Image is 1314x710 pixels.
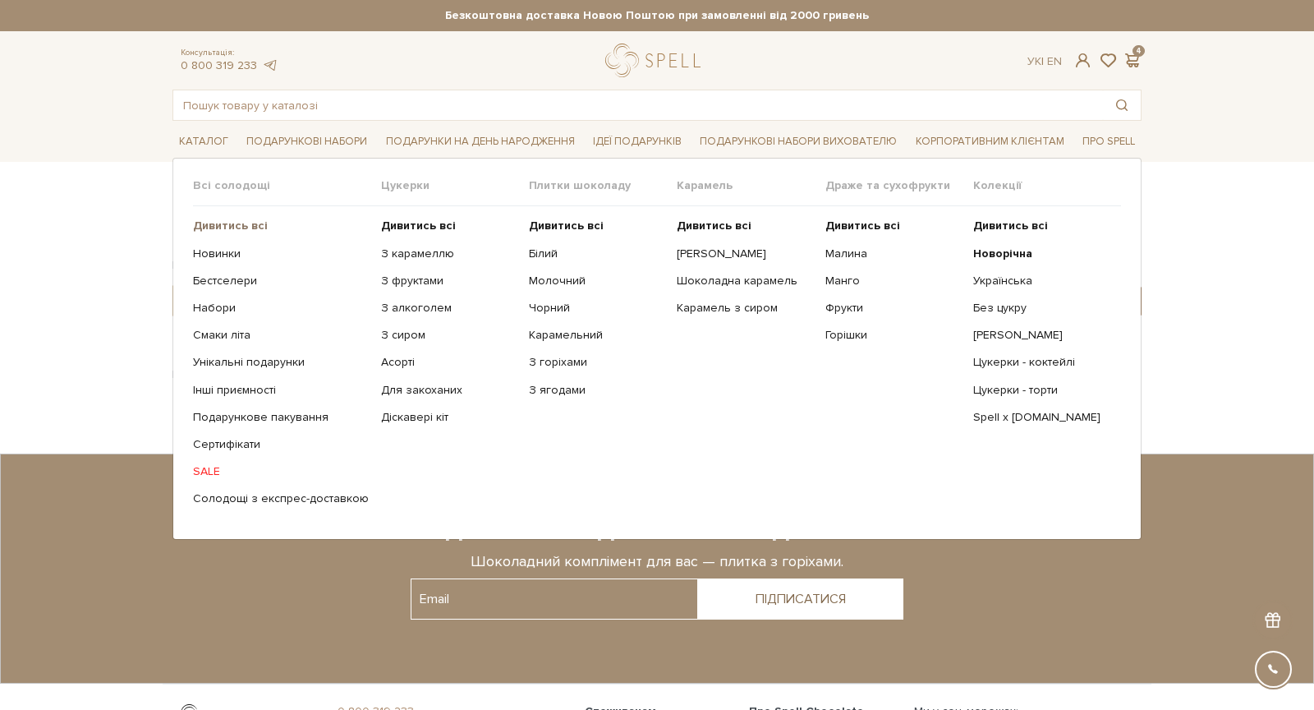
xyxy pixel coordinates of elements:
[193,410,369,425] a: Подарункове пакування
[973,219,1048,233] b: Дивитись всі
[1076,129,1142,154] a: Про Spell
[973,383,1109,398] a: Цукерки - торти
[193,247,369,261] a: Новинки
[193,491,369,506] a: Солодощі з експрес-доставкою
[909,127,1071,155] a: Корпоративним клієнтам
[381,328,517,343] a: З сиром
[677,219,751,233] b: Дивитись всі
[381,178,529,193] span: Цукерки
[973,219,1109,233] a: Дивитись всі
[193,355,369,370] a: Унікальні подарунки
[677,274,812,288] a: Шоколадна карамель
[381,383,517,398] a: Для закоханих
[181,58,257,72] a: 0 800 319 233
[173,90,1103,120] input: Пошук товару у каталозі
[193,219,268,233] b: Дивитись всі
[193,301,369,316] a: Набори
[677,219,812,233] a: Дивитись всі
[1041,54,1044,68] span: |
[825,301,961,316] a: Фрукти
[193,274,369,288] a: Бестселери
[973,301,1109,316] a: Без цукру
[193,328,369,343] a: Смаки літа
[677,178,825,193] span: Карамель
[1047,54,1062,68] a: En
[973,178,1121,193] span: Колекції
[193,178,381,193] span: Всі солодощі
[381,219,517,233] a: Дивитись всі
[529,274,664,288] a: Молочний
[381,274,517,288] a: З фруктами
[529,219,604,233] b: Дивитись всі
[529,301,664,316] a: Чорний
[825,274,961,288] a: Манго
[381,410,517,425] a: Діскавері кіт
[381,247,517,261] a: З карамеллю
[677,247,812,261] a: [PERSON_NAME]
[529,219,664,233] a: Дивитись всі
[379,129,581,154] a: Подарунки на День народження
[586,129,688,154] a: Ідеї подарунків
[193,437,369,452] a: Сертифікати
[529,328,664,343] a: Карамельний
[973,410,1109,425] a: Spell x [DOMAIN_NAME]
[825,219,900,233] b: Дивитись всі
[693,127,903,155] a: Подарункові набори вихователю
[973,328,1109,343] a: [PERSON_NAME]
[1103,90,1141,120] button: Пошук товару у каталозі
[529,247,664,261] a: Білий
[193,383,369,398] a: Інші приємності
[193,219,369,233] a: Дивитись всі
[181,48,278,58] span: Консультація:
[172,8,1142,23] strong: Безкоштовна доставка Новою Поштою при замовленні від 2000 гривень
[240,129,374,154] a: Подарункові набори
[529,383,664,398] a: З ягодами
[825,328,961,343] a: Горішки
[825,219,961,233] a: Дивитись всі
[825,247,961,261] a: Малина
[172,129,235,154] a: Каталог
[973,274,1109,288] a: Українська
[973,247,1109,261] a: Новорічна
[529,355,664,370] a: З горіхами
[381,301,517,316] a: З алкоголем
[973,355,1109,370] a: Цукерки - коктейлі
[261,58,278,72] a: telegram
[381,219,456,233] b: Дивитись всі
[677,301,812,316] a: Карамель з сиром
[605,44,708,77] a: logo
[172,158,1142,539] div: Каталог
[1027,54,1062,69] div: Ук
[381,355,517,370] a: Асорті
[973,247,1032,260] b: Новорічна
[193,464,369,479] a: SALE
[825,178,973,193] span: Драже та сухофрукти
[529,178,677,193] span: Плитки шоколаду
